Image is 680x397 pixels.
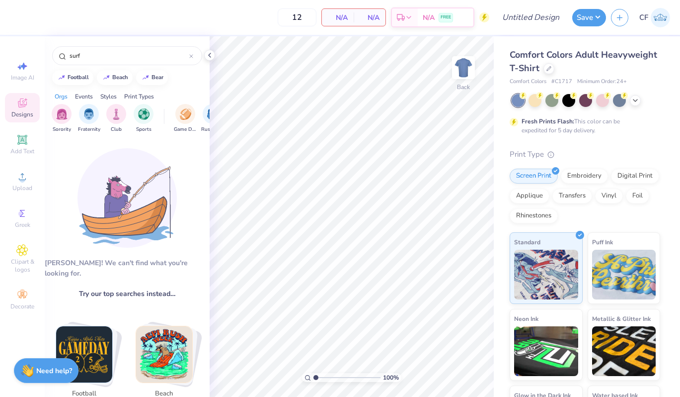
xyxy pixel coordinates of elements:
[124,92,154,101] div: Print Types
[68,75,89,80] div: football
[136,326,192,383] img: beach
[100,92,117,101] div: Styles
[522,117,644,135] div: This color can be expedited for 5 day delivery.
[592,250,656,299] img: Puff Ink
[78,104,100,133] button: filter button
[360,12,379,23] span: N/A
[201,126,224,133] span: Rush & Bid
[639,12,648,23] span: CF
[423,12,435,23] span: N/A
[510,169,558,184] div: Screen Print
[441,14,451,21] span: FREE
[106,104,126,133] div: filter for Club
[595,189,623,203] div: Vinyl
[278,8,316,26] input: – –
[201,104,224,133] button: filter button
[111,108,122,120] img: Club Image
[10,302,34,310] span: Decorate
[639,8,670,27] a: CF
[111,126,122,133] span: Club
[102,75,110,81] img: trend_line.gif
[514,237,540,247] span: Standard
[10,147,34,155] span: Add Text
[136,70,168,85] button: bear
[457,83,470,92] div: Back
[83,108,94,120] img: Fraternity Image
[79,289,175,299] span: Try our top searches instead…
[136,126,151,133] span: Sports
[611,169,659,184] div: Digital Print
[626,189,649,203] div: Foil
[11,74,34,82] span: Image AI
[510,189,549,203] div: Applique
[11,110,33,118] span: Designs
[494,7,567,27] input: Untitled Design
[12,184,32,192] span: Upload
[328,12,348,23] span: N/A
[134,104,153,133] div: filter for Sports
[174,104,197,133] div: filter for Game Day
[69,51,189,61] input: Try "Alpha"
[97,70,133,85] button: beach
[510,49,657,74] span: Comfort Colors Adult Heavyweight T-Shirt
[52,104,72,133] button: filter button
[151,75,163,80] div: bear
[180,108,191,120] img: Game Day Image
[52,104,72,133] div: filter for Sorority
[15,221,30,229] span: Greek
[453,58,473,78] img: Back
[52,70,93,85] button: football
[201,104,224,133] div: filter for Rush & Bid
[561,169,608,184] div: Embroidery
[134,104,153,133] button: filter button
[510,149,660,160] div: Print Type
[112,75,128,80] div: beach
[55,92,68,101] div: Orgs
[56,108,68,120] img: Sorority Image
[577,78,627,86] span: Minimum Order: 24 +
[78,104,100,133] div: filter for Fraternity
[592,237,613,247] span: Puff Ink
[514,313,538,324] span: Neon Ink
[142,75,150,81] img: trend_line.gif
[174,104,197,133] button: filter button
[383,373,399,382] span: 100 %
[514,250,578,299] img: Standard
[514,326,578,376] img: Neon Ink
[53,126,71,133] span: Sorority
[138,108,150,120] img: Sports Image
[522,117,574,125] strong: Fresh Prints Flash:
[174,126,197,133] span: Game Day
[551,78,572,86] span: # C1717
[75,92,93,101] div: Events
[78,126,100,133] span: Fraternity
[77,148,177,248] img: Loading...
[36,366,72,376] strong: Need help?
[45,258,210,279] div: [PERSON_NAME]! We can't find what you're looking for.
[106,104,126,133] button: filter button
[651,8,670,27] img: Cameryn Freeman
[5,258,40,274] span: Clipart & logos
[510,78,546,86] span: Comfort Colors
[207,108,219,120] img: Rush & Bid Image
[572,9,606,26] button: Save
[510,208,558,223] div: Rhinestones
[58,75,66,81] img: trend_line.gif
[56,326,112,383] img: football
[592,326,656,376] img: Metallic & Glitter Ink
[592,313,651,324] span: Metallic & Glitter Ink
[552,189,592,203] div: Transfers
